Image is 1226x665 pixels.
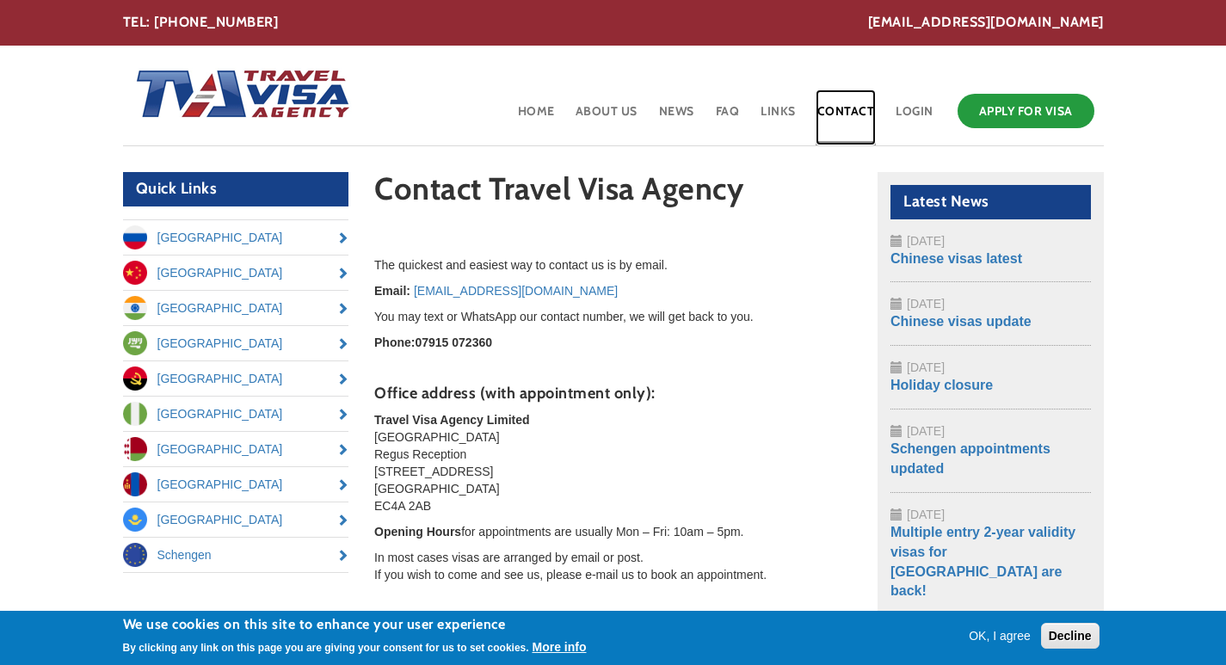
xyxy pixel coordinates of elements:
[962,627,1038,644] button: OK, I agree
[374,172,852,214] h1: Contact Travel Visa Agency
[890,441,1050,476] a: Schengen appointments updated
[374,411,852,514] p: [GEOGRAPHIC_DATA] Regus Reception [STREET_ADDRESS] [GEOGRAPHIC_DATA] EC4A 2AB
[907,360,945,374] span: [DATE]
[123,256,349,290] a: [GEOGRAPHIC_DATA]
[890,314,1032,329] a: Chinese visas update
[907,297,945,311] span: [DATE]
[890,185,1091,219] h2: Latest News
[374,336,415,349] strong: Phone:
[574,89,639,145] a: About Us
[890,378,993,392] a: Holiday closure
[907,508,945,521] span: [DATE]
[516,89,557,145] a: Home
[123,326,349,360] a: [GEOGRAPHIC_DATA]
[415,336,492,349] strong: 07915 072360
[123,502,349,537] a: [GEOGRAPHIC_DATA]
[123,642,529,654] p: By clicking any link on this page you are giving your consent for us to set cookies.
[123,467,349,502] a: [GEOGRAPHIC_DATA]
[123,291,349,325] a: [GEOGRAPHIC_DATA]
[890,525,1075,599] a: Multiple entry 2-year validity visas for [GEOGRAPHIC_DATA] are back!
[907,424,945,438] span: [DATE]
[123,397,349,431] a: [GEOGRAPHIC_DATA]
[816,89,877,145] a: Contact
[123,432,349,466] a: [GEOGRAPHIC_DATA]
[414,284,618,298] a: [EMAIL_ADDRESS][DOMAIN_NAME]
[868,13,1104,33] a: [EMAIL_ADDRESS][DOMAIN_NAME]
[123,220,349,255] a: [GEOGRAPHIC_DATA]
[123,13,1104,33] div: TEL: [PHONE_NUMBER]
[123,615,587,634] h2: We use cookies on this site to enhance your user experience
[533,638,587,656] button: More info
[374,256,852,274] p: The quickest and easiest way to contact us is by email.
[123,52,352,139] img: Home
[123,538,349,572] a: Schengen
[123,361,349,396] a: [GEOGRAPHIC_DATA]
[374,525,461,539] strong: Opening Hours
[890,251,1022,266] a: Chinese visas latest
[374,413,530,427] strong: Travel Visa Agency Limited
[374,384,656,403] strong: Office address (with appointment only):
[958,94,1094,128] a: Apply for Visa
[714,89,742,145] a: FAQ
[374,284,410,298] strong: Email:
[657,89,696,145] a: News
[1041,623,1100,649] button: Decline
[907,234,945,248] span: [DATE]
[894,89,935,145] a: Login
[374,308,852,325] p: You may text or WhatsApp our contact number, we will get back to you.
[374,523,852,540] p: for appointments are usually Mon – Fri: 10am – 5pm.
[374,549,852,583] p: In most cases visas are arranged by email or post. If you wish to come and see us, please e-mail ...
[759,89,798,145] a: Links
